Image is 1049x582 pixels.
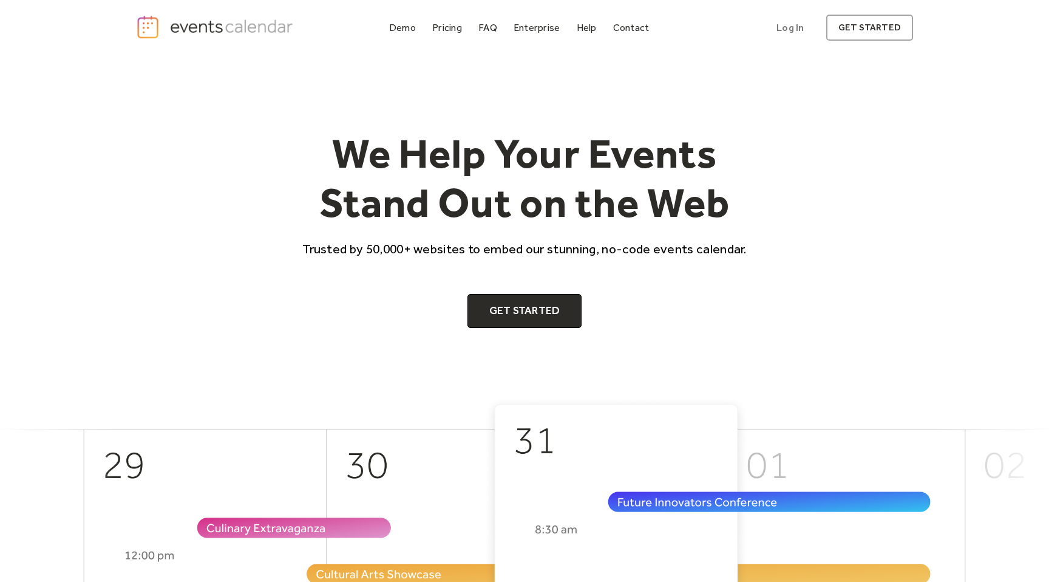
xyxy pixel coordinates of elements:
a: Log In [764,15,816,41]
a: FAQ [474,19,502,36]
a: Contact [608,19,654,36]
a: get started [826,15,913,41]
a: Demo [384,19,421,36]
a: home [136,15,296,39]
h1: We Help Your Events Stand Out on the Web [291,129,758,228]
a: Help [572,19,602,36]
a: Enterprise [509,19,565,36]
p: Trusted by 50,000+ websites to embed our stunning, no-code events calendar. [291,240,758,258]
div: Help [577,24,597,31]
div: Pricing [432,24,462,31]
div: Contact [613,24,650,31]
div: FAQ [478,24,497,31]
div: Enterprise [514,24,560,31]
div: Demo [389,24,416,31]
a: Get Started [467,294,582,328]
a: Pricing [427,19,467,36]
